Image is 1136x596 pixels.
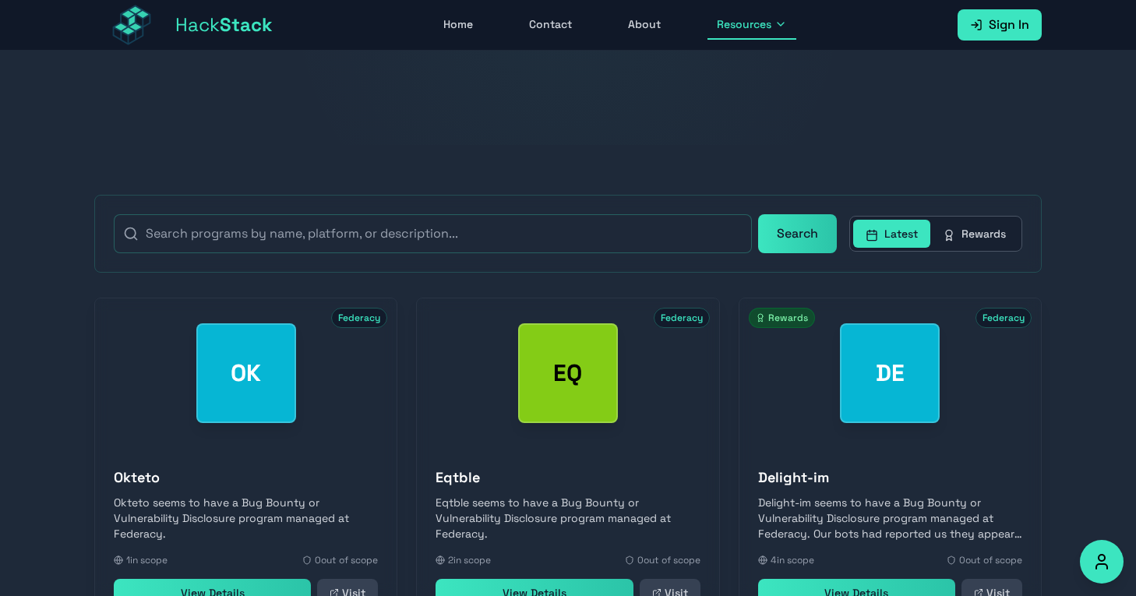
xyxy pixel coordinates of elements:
span: Federacy [654,308,710,328]
span: Federacy [331,308,387,328]
p: Okteto seems to have a Bug Bounty or Vulnerability Disclosure program managed at Federacy. [114,495,378,541]
button: Latest [853,220,930,248]
button: Search [758,214,837,253]
span: Rewards [749,308,815,328]
button: Resources [707,10,796,40]
button: Accessibility Options [1080,540,1124,584]
p: Delight-im seems to have a Bug Bounty or Vulnerability Disclosure program managed at Federacy. Ou... [758,495,1022,541]
span: 1 in scope [126,554,168,566]
span: 0 out of scope [959,554,1022,566]
p: Eqtble seems to have a Bug Bounty or Vulnerability Disclosure program managed at Federacy. [436,495,700,541]
span: 4 in scope [771,554,814,566]
span: Hack [175,12,273,37]
a: Home [434,10,482,40]
div: Okteto [196,323,296,423]
a: Sign In [958,9,1042,41]
h3: Okteto [114,467,378,488]
span: Federacy [975,308,1032,328]
input: Search programs by name, platform, or description... [114,214,752,253]
div: Delight-im [840,323,940,423]
h3: Delight-im [758,467,1022,488]
span: Stack [220,12,273,37]
span: Resources [717,16,771,32]
a: Contact [520,10,581,40]
span: 0 out of scope [637,554,700,566]
span: 0 out of scope [315,554,378,566]
span: Sign In [989,16,1029,34]
a: About [619,10,670,40]
h3: Eqtble [436,467,700,488]
div: Eqtble [518,323,618,423]
span: 2 in scope [448,554,491,566]
button: Rewards [930,220,1018,248]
